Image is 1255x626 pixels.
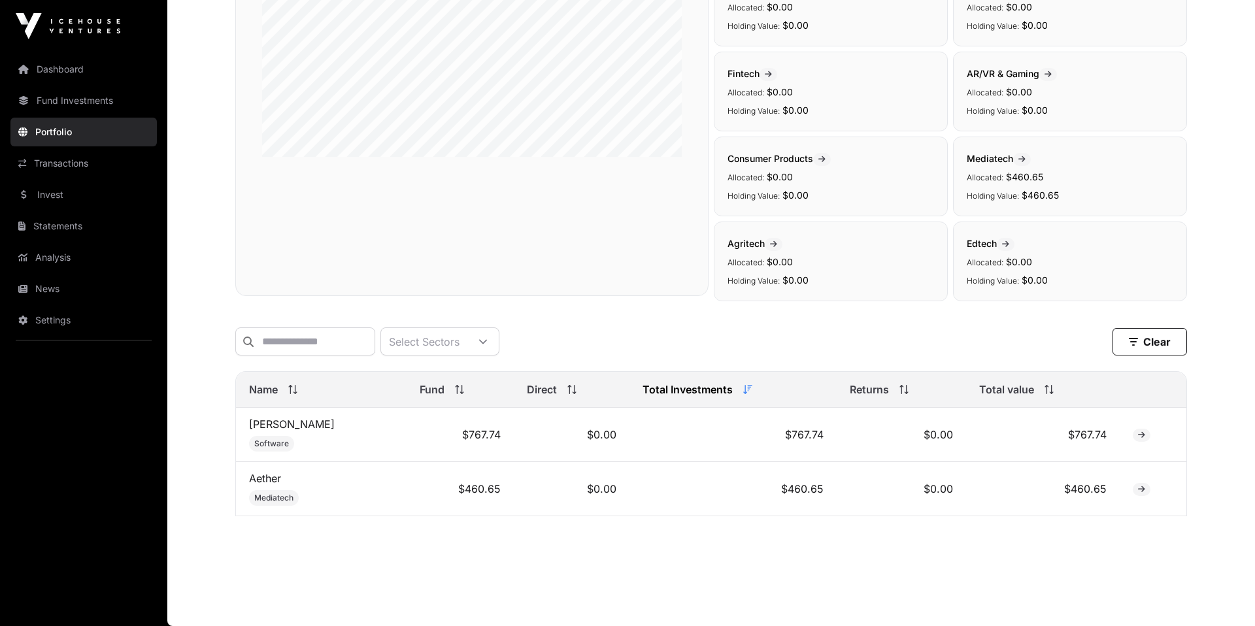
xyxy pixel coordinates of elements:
[254,438,289,449] span: Software
[629,462,837,516] td: $460.65
[967,3,1003,12] span: Allocated:
[249,382,278,397] span: Name
[1190,563,1255,626] iframe: Chat Widget
[967,21,1019,31] span: Holding Value:
[407,462,514,516] td: $460.65
[10,55,157,84] a: Dashboard
[728,68,777,79] span: Fintech
[966,408,1120,462] td: $767.74
[782,274,809,286] span: $0.00
[979,382,1034,397] span: Total value
[728,21,780,31] span: Holding Value:
[249,472,281,485] a: Aether
[728,238,782,249] span: Agritech
[629,408,837,462] td: $767.74
[837,408,966,462] td: $0.00
[10,86,157,115] a: Fund Investments
[1022,105,1048,116] span: $0.00
[728,88,764,97] span: Allocated:
[967,106,1019,116] span: Holding Value:
[967,88,1003,97] span: Allocated:
[1006,256,1032,267] span: $0.00
[1022,20,1048,31] span: $0.00
[643,382,733,397] span: Total Investments
[850,382,889,397] span: Returns
[10,243,157,272] a: Analysis
[10,180,157,209] a: Invest
[782,105,809,116] span: $0.00
[1006,86,1032,97] span: $0.00
[1113,328,1187,355] button: Clear
[728,276,780,286] span: Holding Value:
[728,3,764,12] span: Allocated:
[10,274,157,303] a: News
[782,189,809,201] span: $0.00
[420,382,444,397] span: Fund
[728,257,764,267] span: Allocated:
[1006,1,1032,12] span: $0.00
[254,493,293,503] span: Mediatech
[1022,189,1059,201] span: $460.65
[967,257,1003,267] span: Allocated:
[514,408,629,462] td: $0.00
[967,173,1003,182] span: Allocated:
[728,106,780,116] span: Holding Value:
[527,382,557,397] span: Direct
[967,238,1014,249] span: Edtech
[249,418,335,431] a: [PERSON_NAME]
[10,306,157,335] a: Settings
[10,149,157,178] a: Transactions
[16,13,120,39] img: Icehouse Ventures Logo
[967,153,1031,164] span: Mediatech
[728,153,831,164] span: Consumer Products
[967,191,1019,201] span: Holding Value:
[1006,171,1043,182] span: $460.65
[767,1,793,12] span: $0.00
[837,462,966,516] td: $0.00
[966,462,1120,516] td: $460.65
[967,276,1019,286] span: Holding Value:
[10,118,157,146] a: Portfolio
[514,462,629,516] td: $0.00
[728,173,764,182] span: Allocated:
[381,328,467,355] div: Select Sectors
[10,212,157,240] a: Statements
[728,191,780,201] span: Holding Value:
[1022,274,1048,286] span: $0.00
[967,68,1057,79] span: AR/VR & Gaming
[407,408,514,462] td: $767.74
[782,20,809,31] span: $0.00
[767,256,793,267] span: $0.00
[767,86,793,97] span: $0.00
[767,171,793,182] span: $0.00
